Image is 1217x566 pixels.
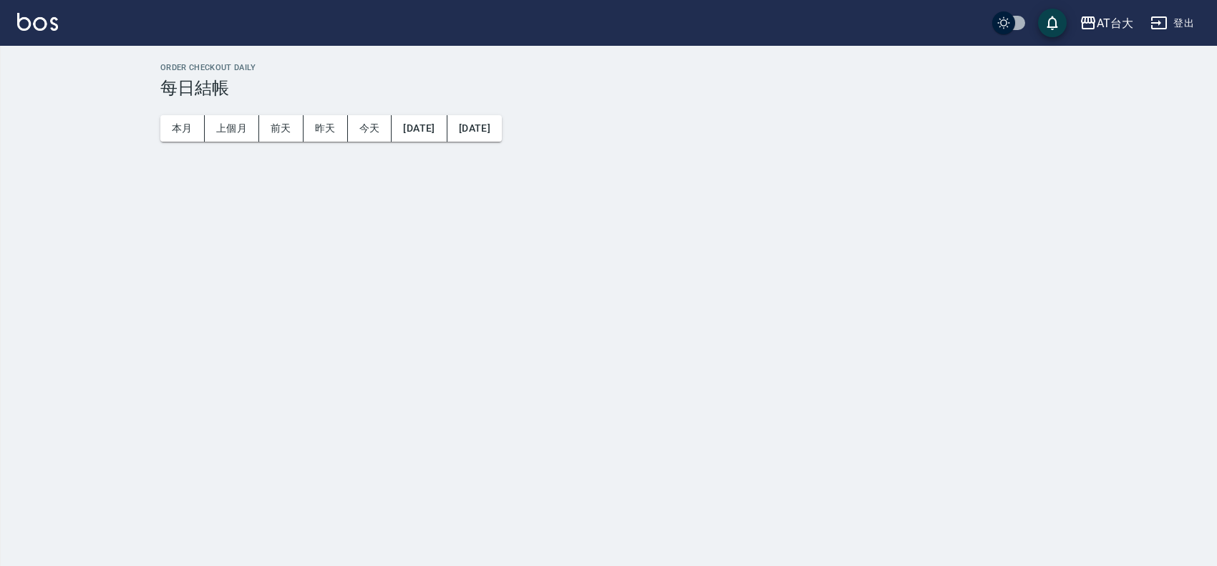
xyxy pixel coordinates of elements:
button: 今天 [348,115,392,142]
button: 昨天 [304,115,348,142]
button: 前天 [259,115,304,142]
img: Logo [17,13,58,31]
button: 登出 [1145,10,1200,36]
h3: 每日結帳 [160,78,1200,98]
div: AT台大 [1097,14,1133,32]
button: 上個月 [205,115,259,142]
button: save [1038,9,1067,37]
h2: Order checkout daily [160,63,1200,72]
button: [DATE] [447,115,502,142]
button: 本月 [160,115,205,142]
button: AT台大 [1074,9,1139,38]
button: [DATE] [392,115,447,142]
